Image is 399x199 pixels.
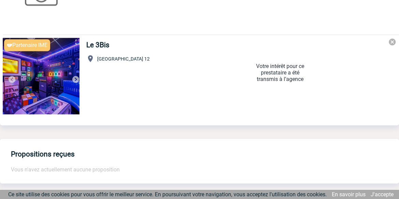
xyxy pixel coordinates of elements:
[4,39,50,51] div: Partenaire IME
[388,38,396,47] a: Vous êtes sur le point de supprimer ce prestataire de votre sélection. Souhaitez-vous confirmer c...
[11,150,75,158] h4: Propositions reçues
[7,44,12,47] img: partnaire IME
[332,191,366,198] a: En savoir plus
[86,41,109,49] a: Le 3Bis
[97,56,150,62] span: [GEOGRAPHIC_DATA] 12
[86,54,94,63] img: baseline_location_on_white_24dp-b.png
[371,191,394,198] a: J'accepte
[250,63,310,82] p: Votre intérêt pour ce prestataire a été transmis à l’agence
[3,38,79,114] img: 1.jpg
[8,191,327,198] span: Ce site utilise des cookies pour vous offrir le meilleur service. En poursuivant votre navigation...
[11,166,120,172] span: Vous n'avez actuellement aucune proposition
